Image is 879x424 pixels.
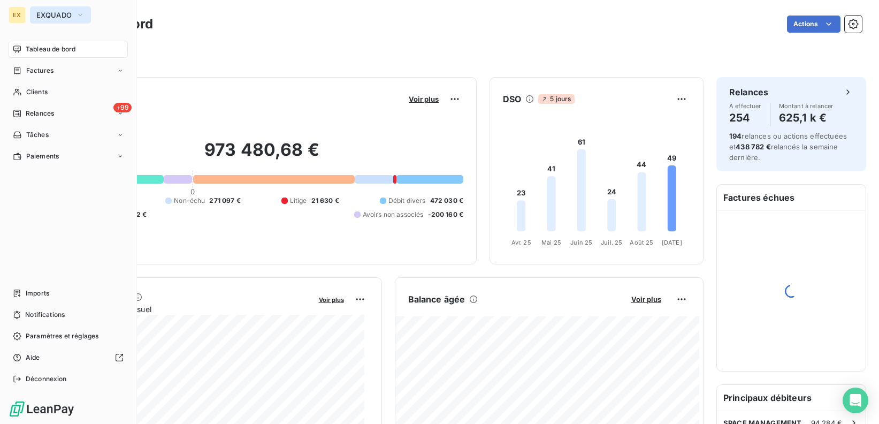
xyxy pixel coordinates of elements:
tspan: Juin 25 [570,239,592,246]
span: Voir plus [631,295,661,304]
span: Chiffre d'affaires mensuel [60,304,311,315]
button: Voir plus [406,94,442,104]
span: Voir plus [409,95,439,103]
span: 194 [729,132,742,140]
h6: Balance âgée [408,293,465,306]
tspan: [DATE] [662,239,682,246]
span: Montant à relancer [779,103,834,109]
span: Déconnexion [26,374,67,384]
span: Avoirs non associés [363,210,424,219]
tspan: Avr. 25 [511,239,531,246]
tspan: Mai 25 [541,239,561,246]
span: À effectuer [729,103,761,109]
span: Imports [26,289,49,298]
span: EXQUADO [36,11,72,19]
span: Débit divers [388,196,426,206]
span: Tâches [26,130,49,140]
a: Aide [9,349,128,366]
span: Non-échu [174,196,205,206]
span: 438 782 € [736,142,770,151]
h4: 625,1 k € [779,109,834,126]
button: Voir plus [628,294,664,304]
h6: DSO [503,93,521,105]
h6: Relances [729,86,768,99]
span: Notifications [25,310,65,320]
tspan: Juil. 25 [601,239,622,246]
span: Tableau de bord [26,44,75,54]
h6: Principaux débiteurs [717,385,866,411]
span: 472 030 € [430,196,463,206]
span: Aide [26,353,40,362]
img: Logo LeanPay [9,400,75,418]
span: Clients [26,87,48,97]
span: Relances [26,109,54,118]
h2: 973 480,68 € [60,139,463,171]
tspan: Août 25 [630,239,653,246]
span: 5 jours [538,94,574,104]
span: 21 630 € [311,196,339,206]
button: Actions [787,16,840,33]
span: Litige [290,196,307,206]
span: -200 160 € [428,210,464,219]
h6: Factures échues [717,185,866,210]
span: 0 [190,187,195,196]
h4: 254 [729,109,761,126]
span: Voir plus [319,296,344,304]
span: 271 097 € [209,196,240,206]
div: Open Intercom Messenger [843,388,868,413]
span: Paiements [26,152,59,161]
span: Paramètres et réglages [26,331,98,341]
span: relances ou actions effectuées et relancés la semaine dernière. [729,132,847,162]
span: Factures [26,66,53,75]
div: EX [9,6,26,24]
span: +99 [113,103,132,112]
button: Voir plus [316,294,347,304]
